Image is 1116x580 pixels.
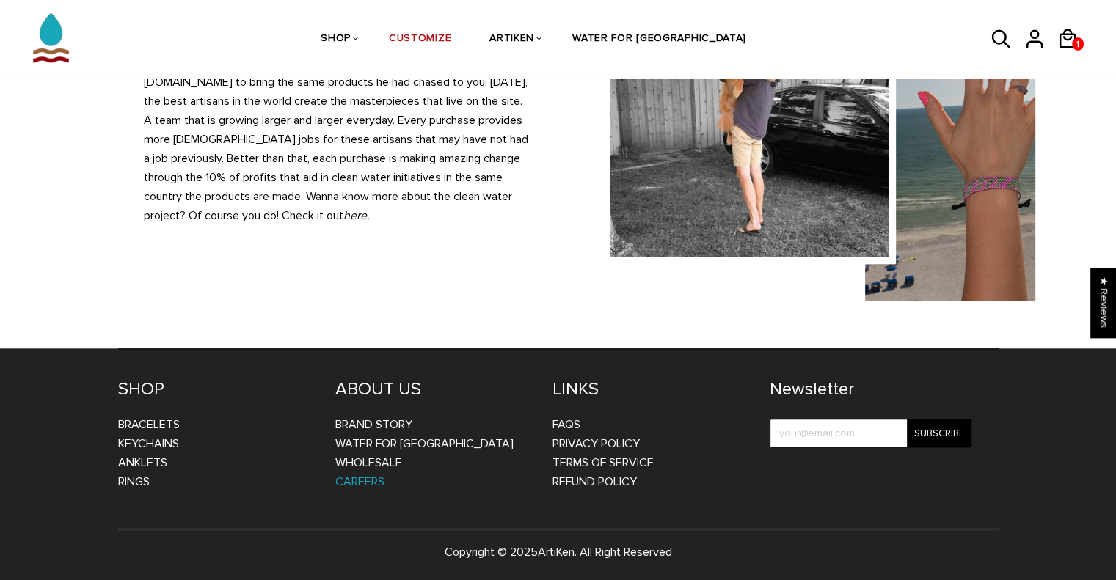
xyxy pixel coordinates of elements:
h4: LINKS [552,378,748,400]
a: ARTIKEN [489,1,534,78]
em: . [367,208,370,223]
a: Keychains [118,436,179,451]
a: BRAND STORY [335,417,412,432]
a: 1 [1072,37,1084,51]
h4: Newsletter [770,378,971,400]
p: Copyright © 2025 . All Right Reserved [118,543,999,562]
h4: ABOUT US [335,378,530,400]
a: SHOP [321,1,351,78]
span: 1 [1072,35,1084,54]
a: WATER FOR [GEOGRAPHIC_DATA] [572,1,746,78]
div: Click to open Judge.me floating reviews tab [1091,268,1116,337]
a: WHOLESALE [335,455,402,470]
a: FAQs [552,417,580,432]
a: here [343,208,367,223]
a: Rings [118,474,150,489]
h4: SHOP [118,378,313,400]
a: Privacy Policy [552,436,640,451]
input: Subscribe [907,419,971,447]
a: ArtiKen [538,545,575,559]
a: Anklets [118,455,167,470]
a: Refund Policy [552,474,637,489]
a: Bracelets [118,417,180,432]
a: WATER FOR [GEOGRAPHIC_DATA] [335,436,514,451]
input: your@email.com [770,419,971,447]
a: CUSTOMIZE [389,1,451,78]
a: CAREERS [335,474,384,489]
p: On [DATE], after a ton of similar interest, [PERSON_NAME] launched [DOMAIN_NAME] to bring the sam... [144,54,532,225]
a: Terms of Service [552,455,654,470]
